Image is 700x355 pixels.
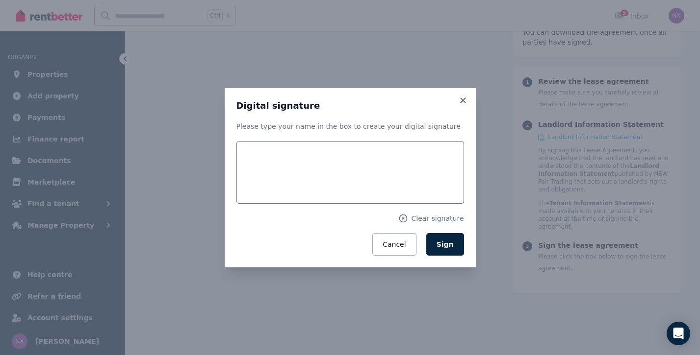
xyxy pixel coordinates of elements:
button: Sign [426,233,464,256]
button: Cancel [372,233,416,256]
span: Clear signature [411,213,464,223]
h3: Digital signature [236,100,464,112]
div: Open Intercom Messenger [667,322,690,345]
p: Please type your name in the box to create your digital signature [236,121,464,131]
span: Sign [437,240,454,248]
